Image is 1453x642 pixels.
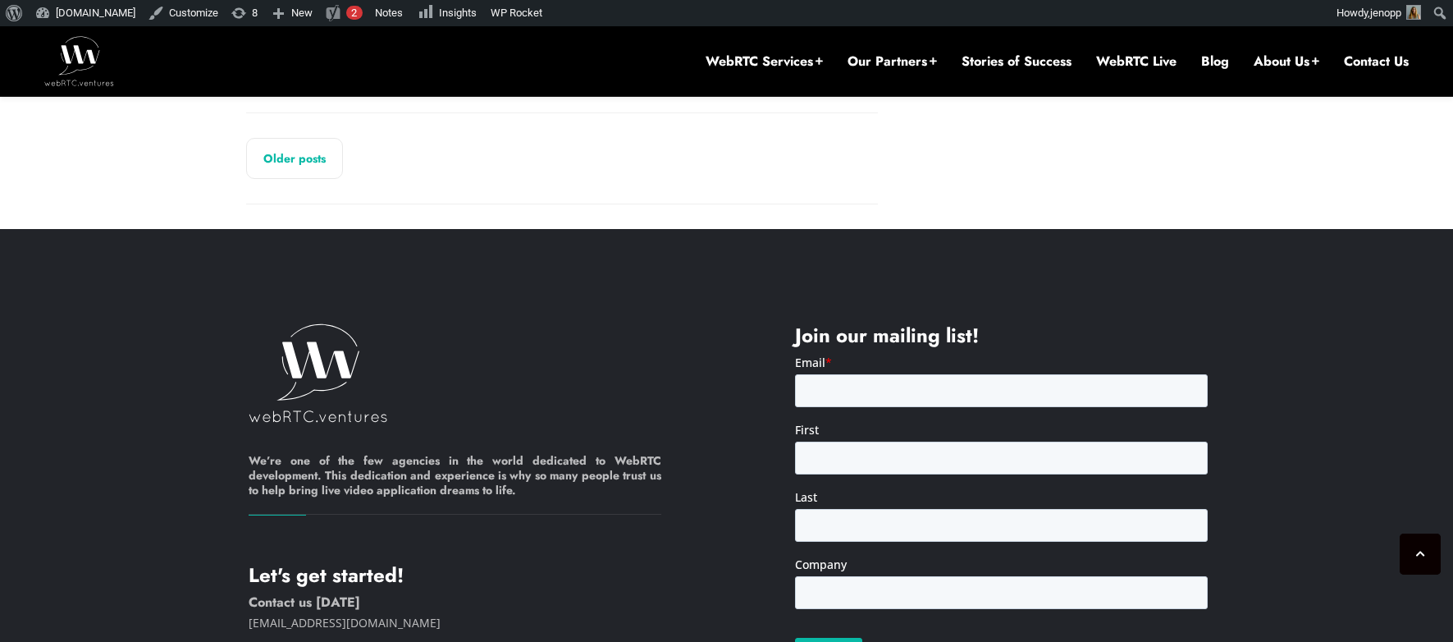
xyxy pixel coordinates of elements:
[246,138,343,179] a: Older posts
[795,323,1208,348] h4: Join our mailing list!
[848,53,937,71] a: Our Partners
[1254,53,1319,71] a: About Us
[962,53,1071,71] a: Stories of Success
[1201,53,1229,71] a: Blog
[246,112,878,204] nav: Posts
[351,7,357,19] span: 2
[249,593,360,612] a: Contact us [DATE]
[249,615,441,631] a: [EMAIL_ADDRESS][DOMAIN_NAME]
[1096,53,1177,71] a: WebRTC Live
[44,36,114,85] img: WebRTC.ventures
[1344,53,1409,71] a: Contact Us
[1370,7,1401,19] span: jenopp
[706,53,823,71] a: WebRTC Services
[249,453,661,516] h6: We’re one of the few agencies in the world dedicated to WebRTC development. This dedication and e...
[439,7,477,19] span: Insights
[249,563,661,588] h4: Let's get started!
